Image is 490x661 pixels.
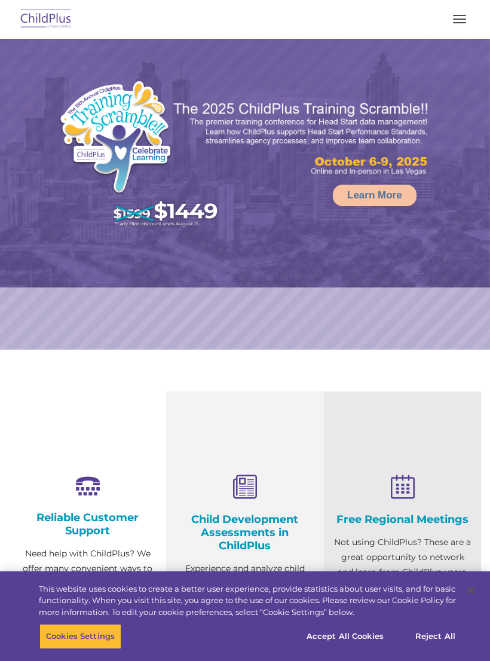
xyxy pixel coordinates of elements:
img: ChildPlus by Procare Solutions [18,5,74,33]
h4: Reliable Customer Support [18,511,157,537]
p: Need help with ChildPlus? We offer many convenient ways to contact our amazing Customer Support r... [18,546,157,651]
h4: Child Development Assessments in ChildPlus [175,513,314,552]
p: Experience and analyze child assessments and Head Start data management in one system with zero c... [175,561,314,651]
h4: Free Regional Meetings [333,513,472,526]
a: Learn More [333,185,416,206]
button: Accept All Cookies [300,624,390,649]
div: This website uses cookies to create a better user experience, provide statistics about user visit... [39,583,456,619]
button: Reject All [398,624,473,649]
button: Cookies Settings [39,624,121,649]
p: Not using ChildPlus? These are a great opportunity to network and learn from ChildPlus users. Fin... [333,535,472,610]
button: Close [458,577,484,604]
